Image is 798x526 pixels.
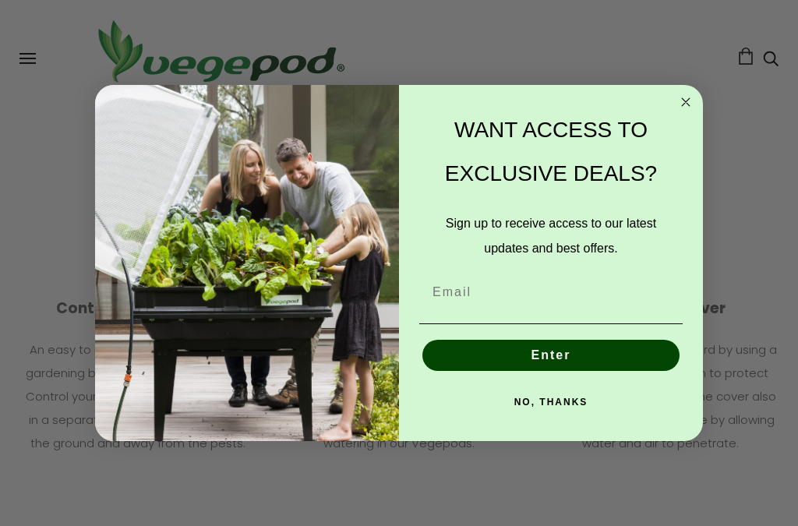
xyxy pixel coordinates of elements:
[676,93,695,111] button: Close dialog
[95,85,399,441] img: e9d03583-1bb1-490f-ad29-36751b3212ff.jpeg
[419,387,683,418] button: NO, THANKS
[422,340,680,371] button: Enter
[446,217,656,255] span: Sign up to receive access to our latest updates and best offers.
[445,118,657,185] span: WANT ACCESS TO EXCLUSIVE DEALS?
[419,277,683,308] input: Email
[419,323,683,324] img: underline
